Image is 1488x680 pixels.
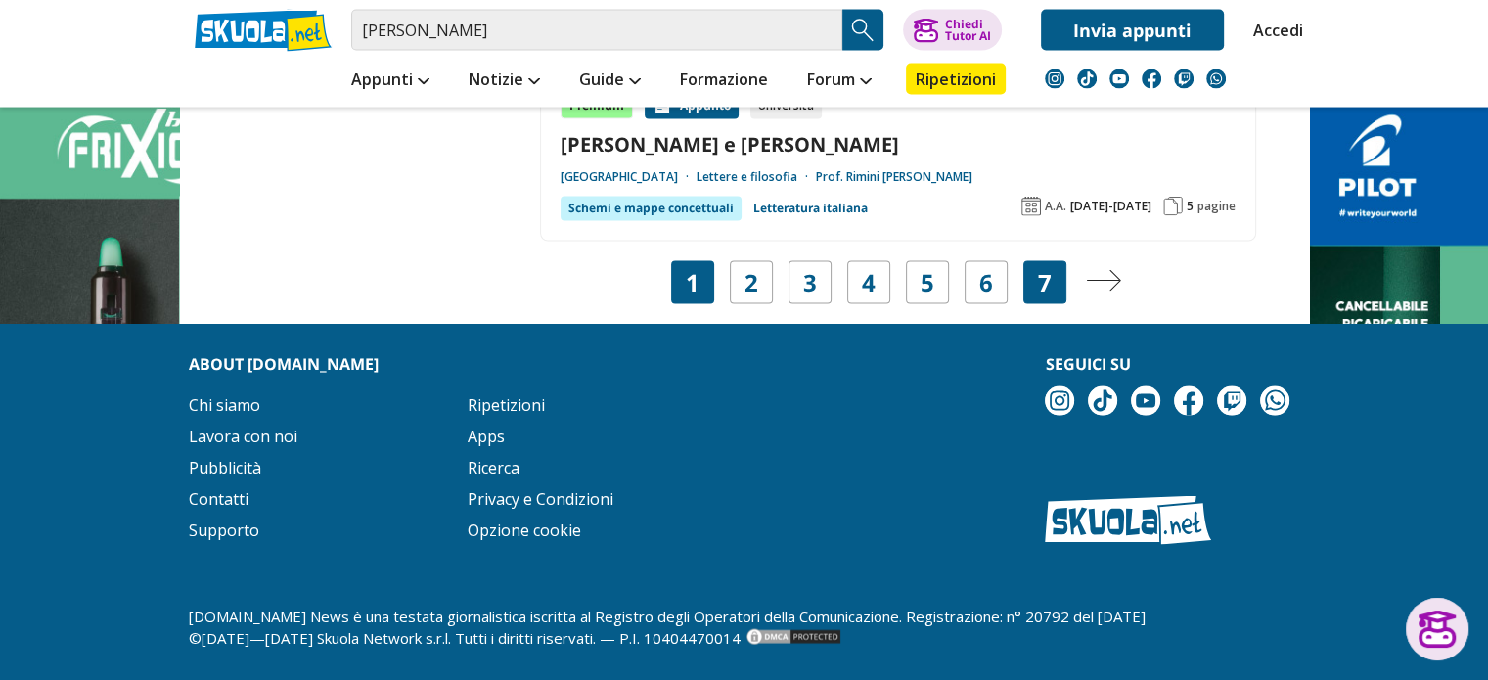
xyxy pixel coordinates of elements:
[1045,386,1074,416] img: instagram
[848,16,878,45] img: Cerca appunti, riassunti o versioni
[921,269,934,296] a: 5
[906,64,1006,95] a: Ripetizioni
[816,169,972,185] a: Prof. Rimini [PERSON_NAME]
[1142,69,1161,89] img: facebook
[189,394,260,416] a: Chi siamo
[1045,69,1064,89] img: instagram
[468,426,505,447] a: Apps
[464,64,545,99] a: Notizie
[1045,199,1066,214] span: A.A.
[944,19,990,42] div: Chiedi Tutor AI
[1187,199,1194,214] span: 5
[1086,270,1121,292] img: Pagina successiva
[753,197,868,220] a: Letteratura italiana
[468,394,545,416] a: Ripetizioni
[903,10,1002,51] button: ChiediTutor AI
[862,269,876,296] a: 4
[744,269,758,296] a: 2
[346,64,434,99] a: Appunti
[574,64,646,99] a: Guide
[1041,10,1224,51] a: Invia appunti
[1174,386,1203,416] img: facebook
[561,197,742,220] div: Schemi e mappe concettuali
[561,131,1236,158] a: [PERSON_NAME] e [PERSON_NAME]
[189,426,297,447] a: Lavora con noi
[1077,69,1097,89] img: tiktok
[189,353,379,375] strong: About [DOMAIN_NAME]
[351,10,842,51] input: Cerca appunti, riassunti o versioni
[802,64,877,99] a: Forum
[1174,69,1194,89] img: twitch
[1253,10,1294,51] a: Accedi
[1131,386,1160,416] img: youtube
[468,457,519,478] a: Ricerca
[697,169,816,185] a: Lettere e filosofia
[1045,353,1130,375] strong: Seguici su
[189,606,1300,649] p: [DOMAIN_NAME] News è una testata giornalistica iscritta al Registro degli Operatori della Comunic...
[468,520,581,541] a: Opzione cookie
[1197,199,1236,214] span: pagine
[189,520,259,541] a: Supporto
[1163,197,1183,216] img: Pagine
[1206,69,1226,89] img: WhatsApp
[1070,199,1151,214] span: [DATE]-[DATE]
[1045,496,1211,545] img: Skuola.net
[189,488,248,510] a: Contatti
[561,169,697,185] a: [GEOGRAPHIC_DATA]
[540,261,1256,304] nav: Navigazione pagine
[189,457,261,478] a: Pubblicità
[686,269,699,296] span: 1
[675,64,773,99] a: Formazione
[1217,386,1246,416] img: twitch
[744,627,842,647] img: DMCA.com Protection Status
[1086,269,1121,296] a: Pagina successiva
[1088,386,1117,416] img: tiktok
[1021,197,1041,216] img: Anno accademico
[468,488,613,510] a: Privacy e Condizioni
[1038,269,1052,296] a: 7
[842,10,883,51] button: Search Button
[1260,386,1289,416] img: WhatsApp
[1109,69,1129,89] img: youtube
[979,269,993,296] a: 6
[803,269,817,296] a: 3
